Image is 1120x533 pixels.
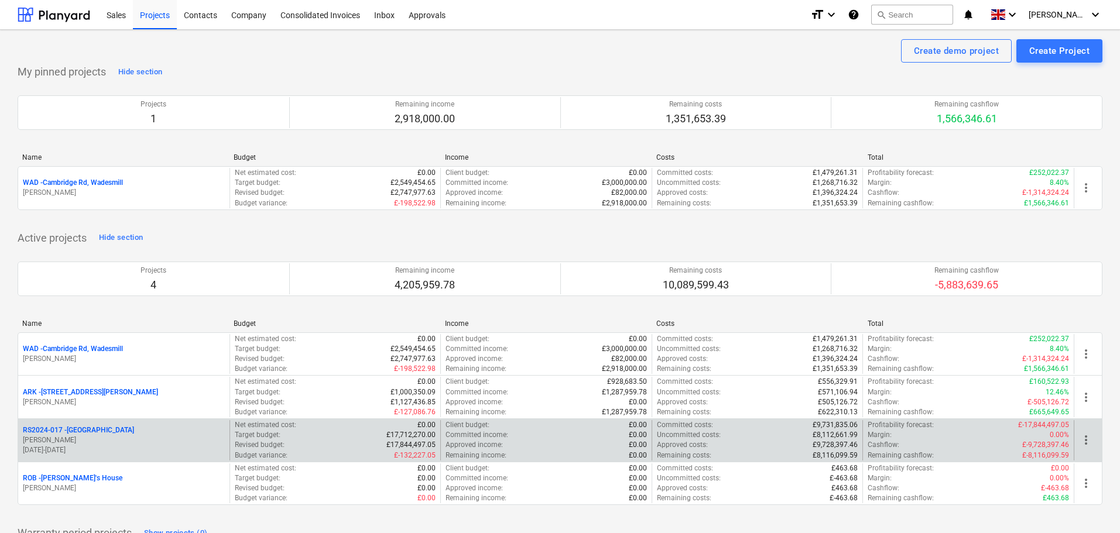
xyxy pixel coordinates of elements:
p: £0.00 [417,420,436,430]
p: Remaining income : [446,364,506,374]
p: RS2024-017 - [GEOGRAPHIC_DATA] [23,425,134,435]
p: Profitability forecast : [868,420,934,430]
button: Search [871,5,953,25]
p: £2,918,000.00 [602,198,647,208]
p: £3,000,000.00 [602,344,647,354]
p: Client budget : [446,168,489,178]
p: Profitability forecast : [868,168,934,178]
p: Committed costs : [657,463,713,473]
p: Margin : [868,473,892,483]
p: £-8,116,099.59 [1022,451,1069,460]
p: Remaining income : [446,493,506,503]
p: Profitability forecast : [868,377,934,387]
div: Income [445,319,647,328]
p: £463.68 [831,463,858,473]
p: £8,112,661.99 [813,430,858,440]
p: Remaining cashflow [934,266,999,276]
p: Cashflow : [868,397,899,407]
span: more_vert [1079,433,1093,447]
p: Remaining income [395,99,455,109]
p: £2,747,977.63 [391,354,436,364]
p: £-17,844,497.05 [1018,420,1069,430]
p: Remaining cashflow : [868,451,934,460]
p: -5,883,639.65 [934,278,999,292]
p: Remaining income [395,266,455,276]
p: Active projects [18,231,87,245]
p: 4 [141,278,166,292]
button: Hide section [115,63,165,81]
p: £1,268,716.32 [813,178,858,188]
p: Approved costs : [657,440,708,450]
p: £1,479,261.31 [813,168,858,178]
p: Revised budget : [235,483,285,493]
p: £-198,522.98 [394,364,436,374]
p: £-463.68 [830,493,858,503]
p: Budget variance : [235,198,287,208]
p: Target budget : [235,430,280,440]
p: £252,022.37 [1029,168,1069,178]
p: Approved costs : [657,397,708,407]
p: Remaining costs : [657,198,711,208]
div: Costs [656,153,858,161]
p: Revised budget : [235,440,285,450]
div: ARK -[STREET_ADDRESS][PERSON_NAME][PERSON_NAME] [23,387,225,407]
p: Remaining cashflow : [868,364,934,374]
p: Target budget : [235,387,280,397]
p: Committed income : [446,178,508,188]
p: £0.00 [629,168,647,178]
p: £1,566,346.61 [1024,364,1069,374]
p: Committed costs : [657,420,713,430]
p: Committed costs : [657,334,713,344]
button: Hide section [96,229,146,247]
div: WAD -Cambridge Rd, Wadesmill[PERSON_NAME] [23,178,225,198]
p: £-1,314,324.24 [1022,354,1069,364]
p: £0.00 [629,463,647,473]
p: 1,351,653.39 [666,112,726,126]
p: £0.00 [417,483,436,493]
p: Remaining income : [446,451,506,460]
p: Uncommitted costs : [657,387,721,397]
p: Approved income : [446,440,503,450]
p: £0.00 [417,168,436,178]
p: £-1,314,324.24 [1022,188,1069,198]
p: £0.00 [629,430,647,440]
p: Approved income : [446,397,503,407]
p: ROB - [PERSON_NAME]'s House [23,473,122,483]
div: Budget [234,153,436,161]
p: Remaining costs [663,266,729,276]
p: Client budget : [446,420,489,430]
p: £252,022.37 [1029,334,1069,344]
div: ROB -[PERSON_NAME]'s House[PERSON_NAME] [23,473,225,493]
span: search [876,10,886,19]
p: 1,566,346.61 [934,112,999,126]
p: Client budget : [446,377,489,387]
p: Uncommitted costs : [657,178,721,188]
div: Create Project [1029,43,1090,59]
p: £1,000,350.09 [391,387,436,397]
button: Create Project [1016,39,1102,63]
p: Budget variance : [235,407,287,417]
div: WAD -Cambridge Rd, Wadesmill[PERSON_NAME] [23,344,225,364]
p: £-463.68 [1041,483,1069,493]
p: Committed income : [446,344,508,354]
p: £1,396,324.24 [813,354,858,364]
div: Income [445,153,647,161]
p: £-127,086.76 [394,407,436,417]
p: £1,268,716.32 [813,344,858,354]
p: [PERSON_NAME] [23,354,225,364]
p: Uncommitted costs : [657,344,721,354]
div: Total [868,153,1070,161]
p: 2,918,000.00 [395,112,455,126]
p: Committed costs : [657,168,713,178]
p: Remaining costs [666,99,726,109]
p: £0.00 [629,473,647,483]
p: Remaining cashflow : [868,407,934,417]
p: 12.46% [1046,387,1069,397]
p: 8.40% [1050,178,1069,188]
p: [PERSON_NAME] [23,483,225,493]
p: Approved costs : [657,483,708,493]
p: Committed income : [446,387,508,397]
p: £-9,728,397.46 [1022,440,1069,450]
p: £0.00 [417,493,436,503]
p: £0.00 [629,483,647,493]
